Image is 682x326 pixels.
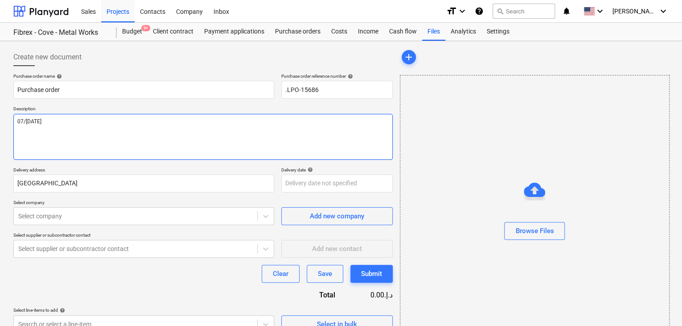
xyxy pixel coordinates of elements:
i: format_size [446,6,457,17]
button: Submit [350,265,393,283]
a: Income [353,23,384,41]
span: help [55,74,62,79]
input: Delivery date not specified [281,175,393,192]
div: Save [318,268,332,280]
i: notifications [562,6,571,17]
textarea: 07/[DATE] [13,114,393,160]
span: search [497,8,504,15]
a: Cash flow [384,23,422,41]
span: add [403,52,414,63]
div: Add new company [310,210,364,222]
span: help [58,308,65,313]
div: Purchase order reference number [281,73,393,79]
div: Browse Files [515,225,554,237]
a: Settings [481,23,515,41]
div: Fibrex - Cove - Metal Works [13,28,106,38]
span: [PERSON_NAME] [612,8,657,15]
p: Select supplier or subcontractor contact [13,232,274,240]
span: help [346,74,353,79]
div: 0.00د.إ.‏ [349,290,393,300]
div: Delivery date [281,167,393,173]
a: Analytics [445,23,481,41]
div: Submit [361,268,382,280]
p: Description [13,106,393,113]
button: Search [493,4,555,19]
span: help [306,167,313,172]
a: Purchase orders [270,23,326,41]
p: Select company [13,200,274,207]
input: Delivery address [13,175,274,192]
button: Browse Files [504,222,565,240]
a: Budget9+ [117,23,148,41]
div: Budget [117,23,148,41]
button: Clear [262,265,300,283]
a: Payment applications [199,23,270,41]
span: Create new document [13,52,82,63]
input: Document name [13,81,274,99]
i: keyboard_arrow_down [595,6,605,17]
a: Files [422,23,445,41]
input: Order number [281,81,393,99]
iframe: Chat Widget [637,283,682,326]
p: Delivery address [13,167,274,175]
i: Knowledge base [475,6,484,17]
a: Costs [326,23,353,41]
div: Total [277,290,349,300]
i: keyboard_arrow_down [658,6,669,17]
a: Client contract [148,23,199,41]
div: Clear [273,268,288,280]
button: Save [307,265,343,283]
i: keyboard_arrow_down [457,6,468,17]
div: Select line-items to add [13,307,274,313]
span: 9+ [141,25,150,31]
button: Add new company [281,207,393,225]
div: Purchase order name [13,73,274,79]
